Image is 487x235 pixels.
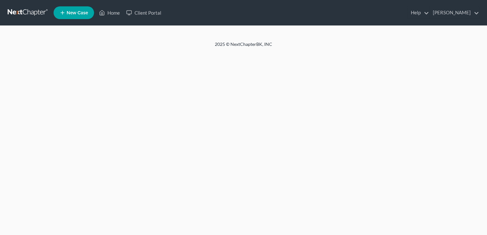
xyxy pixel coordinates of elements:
new-legal-case-button: New Case [54,6,94,19]
div: 2025 © NextChapterBK, INC [62,41,425,53]
a: Home [96,7,123,18]
a: Client Portal [123,7,164,18]
a: [PERSON_NAME] [430,7,479,18]
a: Help [408,7,429,18]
